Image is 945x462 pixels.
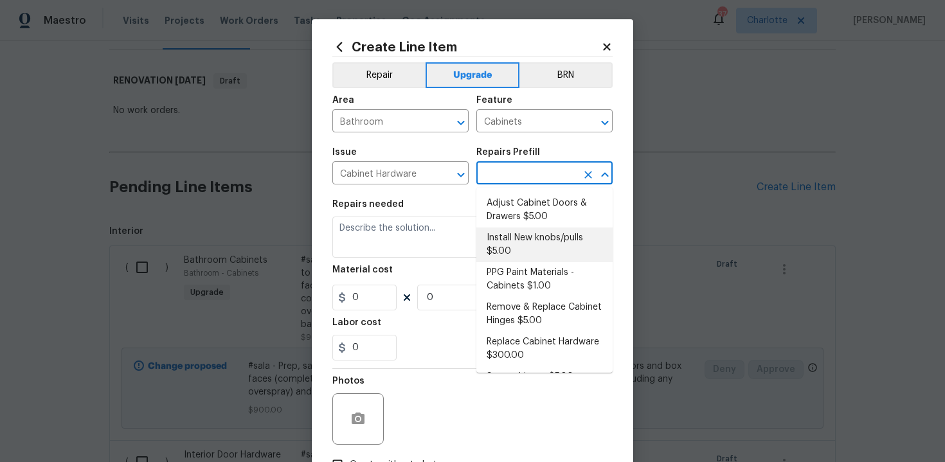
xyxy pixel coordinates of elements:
[476,297,613,332] li: Remove & Replace Cabinet Hinges $5.00
[332,96,354,105] h5: Area
[596,114,614,132] button: Open
[332,200,404,209] h5: Repairs needed
[426,62,520,88] button: Upgrade
[596,166,614,184] button: Close
[579,166,597,184] button: Clear
[476,96,512,105] h5: Feature
[476,332,613,366] li: Replace Cabinet Hardware $300.00
[476,262,613,297] li: PPG Paint Materials - Cabinets $1.00
[332,62,426,88] button: Repair
[476,193,613,227] li: Adjust Cabinet Doors & Drawers $5.00
[476,148,540,157] h5: Repairs Prefill
[476,227,613,262] li: Install New knobs/pulls $5.00
[332,148,357,157] h5: Issue
[452,114,470,132] button: Open
[332,265,393,274] h5: Material cost
[476,366,613,387] li: Secure hinges $5.00
[332,377,364,386] h5: Photos
[332,40,601,54] h2: Create Line Item
[332,318,381,327] h5: Labor cost
[519,62,613,88] button: BRN
[452,166,470,184] button: Open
